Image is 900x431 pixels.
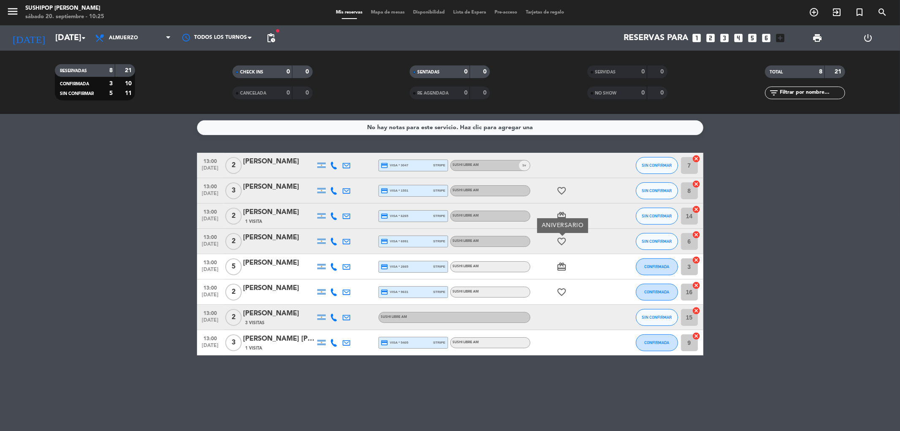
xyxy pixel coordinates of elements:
i: looks_two [705,33,716,43]
span: stripe [433,188,446,193]
strong: 10 [125,81,133,87]
i: looks_4 [733,33,744,43]
i: cancel [692,306,701,315]
span: visa * 6265 [381,212,408,220]
span: 13:00 [200,308,221,317]
span: 3 [225,182,242,199]
span: SENTADAS [417,70,440,74]
span: 2 [225,157,242,174]
i: credit_card [381,263,389,271]
span: visa * 1551 [381,187,408,195]
span: SUSHI LIBRE AM [453,341,479,344]
span: SIN CONFIRMAR [60,92,94,96]
strong: 11 [125,90,133,96]
button: SIN CONFIRMAR [636,208,678,225]
span: Pre-acceso [490,10,522,15]
strong: 0 [641,69,645,75]
div: [PERSON_NAME] [243,308,315,319]
span: [DATE] [200,241,221,251]
strong: 0 [464,69,468,75]
span: stripe [433,340,446,345]
i: card_giftcard [557,262,567,272]
div: Sushipop [PERSON_NAME] [25,4,104,13]
i: looks_one [692,33,703,43]
span: NO SHOW [595,91,616,95]
span: 13:00 [200,257,221,267]
button: SIN CONFIRMAR [636,233,678,250]
span: visa * 9631 [381,288,408,296]
i: power_settings_new [863,33,873,43]
span: 13:00 [200,181,221,191]
span: CANCELADA [240,91,266,95]
span: SIN CONFIRMAR [642,315,672,320]
span: SIN CONFIRMAR [642,214,672,218]
button: SIN CONFIRMAR [636,309,678,326]
i: credit_card [381,162,389,169]
span: Almuerzo [109,35,138,41]
span: [DATE] [200,216,221,226]
strong: 0 [641,90,645,96]
span: pending_actions [266,33,276,43]
span: stripe [433,213,446,219]
span: Tarjetas de regalo [522,10,568,15]
i: add_circle_outline [809,7,819,17]
span: Mis reservas [332,10,367,15]
i: cancel [692,332,701,340]
i: cancel [692,281,701,290]
span: 5 [225,258,242,275]
span: visa * 3047 [381,162,408,169]
span: 2 [225,233,242,250]
span: 13:00 [200,206,221,216]
i: favorite_border [557,236,567,247]
div: [PERSON_NAME] [243,258,315,268]
span: stripe [433,264,446,269]
i: turned_in_not [854,7,865,17]
i: cancel [692,155,701,163]
div: No hay notas para este servicio. Haz clic para agregar una [367,123,533,133]
strong: 5 [109,90,113,96]
span: Mapa de mesas [367,10,409,15]
div: ANIVERSARIO [537,218,588,233]
button: CONFIRMADA [636,258,678,275]
strong: 0 [286,69,290,75]
div: [PERSON_NAME] [243,182,315,192]
span: 2 [225,208,242,225]
i: credit_card [381,212,389,220]
span: SUSHI LIBRE AM [453,265,479,268]
i: cancel [692,230,701,239]
span: [DATE] [200,165,221,175]
strong: 21 [125,68,133,73]
i: credit_card [381,238,389,245]
i: looks_5 [747,33,758,43]
span: 13:00 [200,282,221,292]
i: search [877,7,887,17]
i: favorite_border [557,186,567,196]
span: CONFIRMADA [644,264,669,269]
span: 13:00 [200,232,221,241]
span: stripe [433,289,446,295]
button: menu [6,5,19,21]
i: cancel [692,256,701,264]
span: SUSHI LIBRE AM [381,315,408,319]
span: [DATE] [200,292,221,302]
i: cancel [692,180,701,188]
span: [DATE] [200,317,221,327]
span: 1 [522,163,524,168]
i: credit_card [381,288,389,296]
div: [PERSON_NAME] [243,156,315,167]
span: RESERVADAS [60,69,87,73]
i: add_box [775,33,786,43]
span: 3 Visitas [246,320,265,326]
strong: 0 [464,90,468,96]
strong: 0 [305,90,311,96]
button: SIN CONFIRMAR [636,182,678,199]
span: Lista de Espera [449,10,490,15]
i: looks_6 [761,33,772,43]
i: exit_to_app [832,7,842,17]
i: looks_3 [719,33,730,43]
span: SUSHI LIBRE AM [453,189,479,192]
span: SIN CONFIRMAR [642,239,672,244]
input: Filtrar por nombre... [779,88,845,98]
i: card_giftcard [557,211,567,221]
span: SIN CONFIRMAR [642,163,672,168]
